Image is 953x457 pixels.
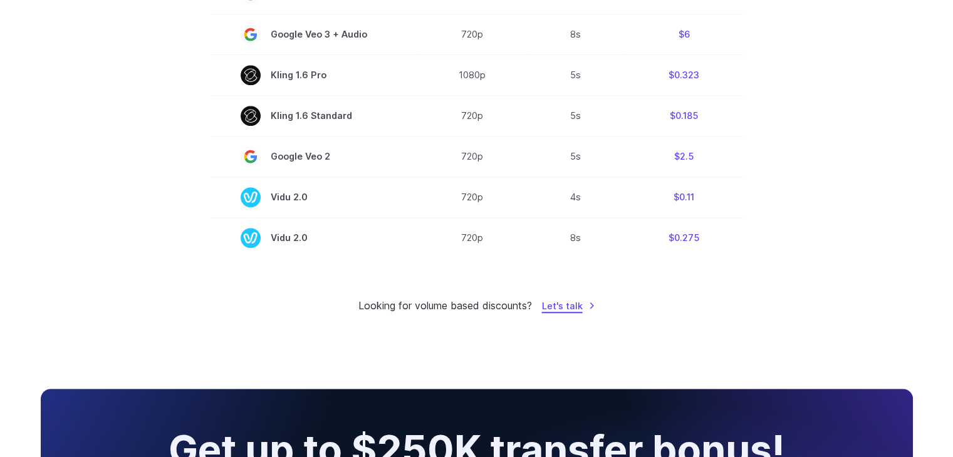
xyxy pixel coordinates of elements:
[526,54,625,95] td: 5s
[241,24,388,44] span: Google Veo 3 + Audio
[526,177,625,217] td: 4s
[241,228,388,248] span: Vidu 2.0
[625,136,743,177] td: $2.5
[625,177,743,217] td: $0.11
[526,217,625,258] td: 8s
[358,298,532,314] small: Looking for volume based discounts?
[419,54,526,95] td: 1080p
[419,14,526,54] td: 720p
[526,14,625,54] td: 8s
[241,146,388,167] span: Google Veo 2
[419,217,526,258] td: 720p
[241,106,388,126] span: Kling 1.6 Standard
[542,299,595,313] a: Let's talk
[419,95,526,136] td: 720p
[526,95,625,136] td: 5s
[526,136,625,177] td: 5s
[241,187,388,207] span: Vidu 2.0
[419,136,526,177] td: 720p
[625,14,743,54] td: $6
[419,177,526,217] td: 720p
[241,65,388,85] span: Kling 1.6 Pro
[625,95,743,136] td: $0.185
[625,217,743,258] td: $0.275
[625,54,743,95] td: $0.323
